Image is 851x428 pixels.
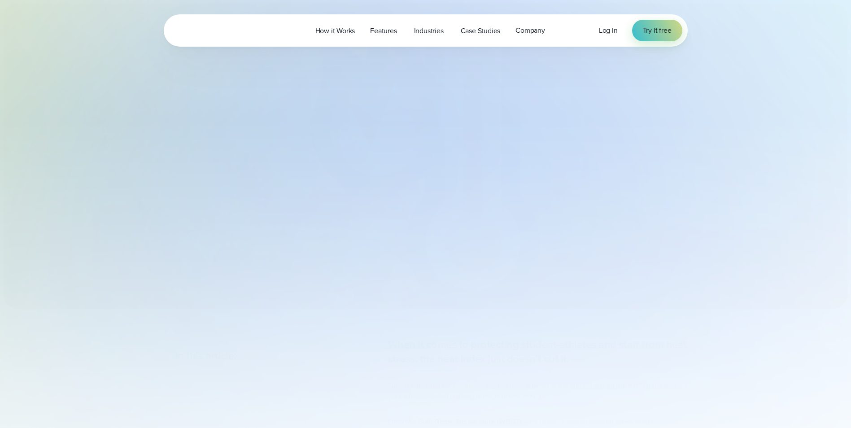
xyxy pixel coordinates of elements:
span: How it Works [315,26,355,36]
span: Log in [599,25,618,35]
span: Try it free [643,25,672,36]
span: Industries [414,26,444,36]
a: Case Studies [453,22,508,40]
a: How it Works [308,22,363,40]
span: Case Studies [461,26,501,36]
a: Log in [599,25,618,36]
span: Features [370,26,397,36]
a: Try it free [632,20,682,41]
span: Company [515,25,545,36]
